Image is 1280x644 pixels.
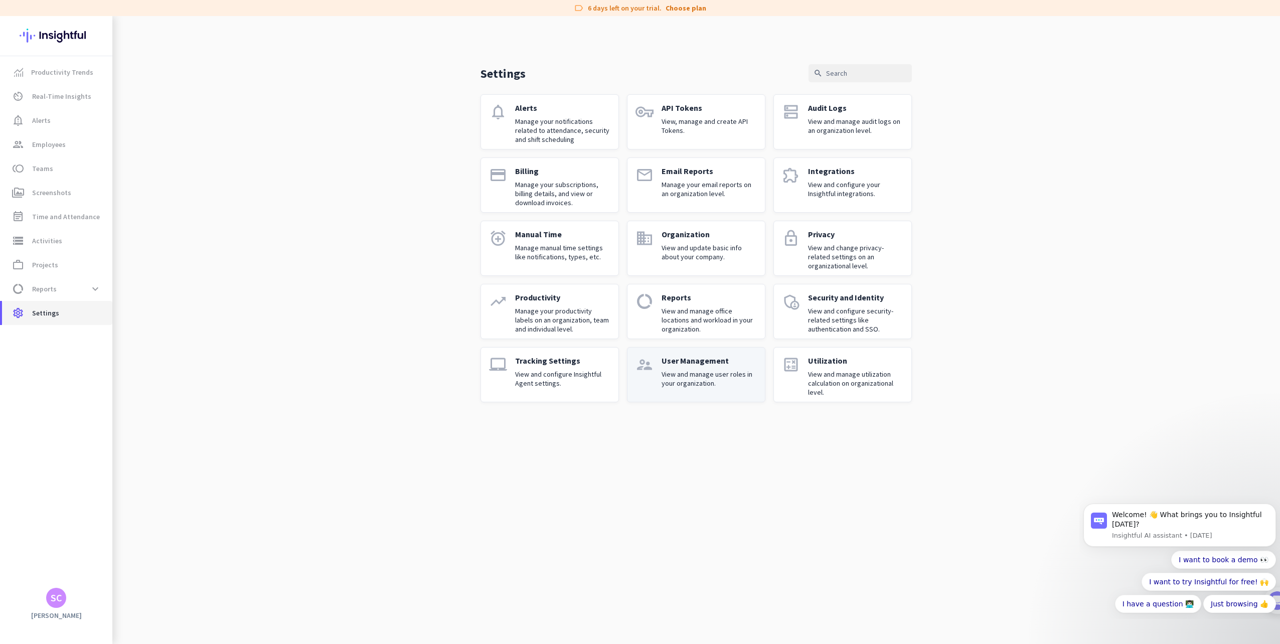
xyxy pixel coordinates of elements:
[627,94,765,149] a: vpn_keyAPI TokensView, manage and create API Tokens.
[2,60,112,84] a: menu-itemProductivity Trends
[2,181,112,205] a: perm_mediaScreenshots
[2,156,112,181] a: tollTeams
[773,347,912,402] a: calculateUtilizationView and manage utilization calculation on organizational level.
[32,329,40,337] button: Gif picker
[515,229,610,239] p: Manual Time
[635,356,654,374] i: supervisor_account
[481,221,619,276] a: alarm_addManual TimeManage manual time settings like notifications, types, etc.
[627,221,765,276] a: domainOrganizationView and update basic info about your company.
[515,306,610,334] p: Manage your productivity labels on an organization, team and individual level.
[627,347,765,402] a: supervisor_accountUser ManagementView and manage user roles in your organization.
[2,301,112,325] a: settingsSettings
[662,180,757,198] p: Manage your email reports on an organization level.
[808,229,903,239] p: Privacy
[32,283,57,295] span: Reports
[16,58,185,97] div: If you want to explore features and settings, you can do so without adding live data, but dashboa...
[32,307,59,319] span: Settings
[666,3,706,13] a: Choose plan
[662,117,757,135] p: View, manage and create API Tokens.
[32,187,71,199] span: Screenshots
[2,132,112,156] a: groupEmployees
[574,3,584,13] i: label
[782,166,800,184] i: extension
[481,66,526,81] p: Settings
[132,212,185,222] div: delete account
[635,103,654,121] i: vpn_key
[515,103,610,113] p: Alerts
[782,356,800,374] i: calculate
[31,66,93,78] span: Productivity Trends
[635,292,654,310] i: data_usage
[8,206,193,236] div: Stephen says…
[12,187,24,199] i: perm_media
[2,253,112,277] a: work_outlineProjects
[85,13,135,23] p: Back in 3 hours
[8,104,193,127] div: Insightful AI assistant says…
[627,157,765,213] a: emailEmail ReportsManage your email reports on an organization level.
[64,329,72,337] button: Start recording
[808,166,903,176] p: Integrations
[627,284,765,339] a: data_usageReportsView and manage office locations and workload in your organization.
[86,280,104,298] button: expand_more
[773,94,912,149] a: dnsAudit LogsView and manage audit logs on an organization level.
[14,68,23,77] img: menu-item
[20,16,93,55] img: Insightful logo
[489,229,507,247] i: alarm_add
[489,103,507,121] i: notifications
[12,114,24,126] i: notification_important
[12,163,24,175] i: toll
[32,163,53,175] span: Teams
[43,6,59,22] div: Profile image for Vladimir
[16,242,156,291] div: I’ll go ahead and transfer the conversation to one of our human support agents to make sure your ...
[809,64,912,82] input: Search
[9,307,192,325] textarea: Message…
[662,306,757,334] p: View and manage office locations and workload in your organization.
[515,117,610,144] p: Manage your notifications related to attendance, security and shift scheduling
[662,370,757,388] p: View and manage user roles in your organization.
[8,104,143,126] div: Is that what you were looking for?
[2,277,112,301] a: data_usageReportsexpand_more
[481,94,619,149] a: notificationsAlertsManage your notifications related to attendance, security and shift scheduling
[662,243,757,261] p: View and update basic info about your company.
[2,108,112,132] a: notification_importantAlerts
[489,166,507,184] i: payment
[2,84,112,108] a: av_timerReal-Time Insights
[782,229,800,247] i: lock
[662,166,757,176] p: Email Reports
[12,259,24,271] i: work_outline
[32,211,100,223] span: Time and Attendance
[515,243,610,261] p: Manage manual time settings like notifications, types, etc.
[481,284,619,339] a: trending_upProductivityManage your productivity labels on an organization, team and individual le...
[662,356,757,366] p: User Management
[635,166,654,184] i: email
[32,114,51,126] span: Alerts
[808,117,903,135] p: View and manage audit logs on an organization level.
[782,292,800,310] i: admin_panel_settings
[48,329,56,337] button: Upload attachment
[662,292,757,302] p: Reports
[12,283,24,295] i: data_usage
[8,127,193,207] div: Insightful AI assistant says…
[16,329,24,337] button: Emoji picker
[12,307,24,319] i: settings
[16,299,115,305] div: Insightful AI assistant • Just now
[773,284,912,339] a: admin_panel_settingsSecurity and IdentityView and configure security-related settings like authen...
[773,221,912,276] a: lockPrivacyView and change privacy-related settings on an organizational level.
[32,235,62,247] span: Activities
[2,229,112,253] a: storageActivities
[8,236,165,297] div: I’ll go ahead and transfer the conversation to one of our human support agents to make sure your ...
[782,103,800,121] i: dns
[489,292,507,310] i: trending_up
[489,356,507,374] i: laptop_mac
[808,180,903,198] p: View and configure your Insightful integrations.
[16,110,135,120] div: Is that what you were looking for?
